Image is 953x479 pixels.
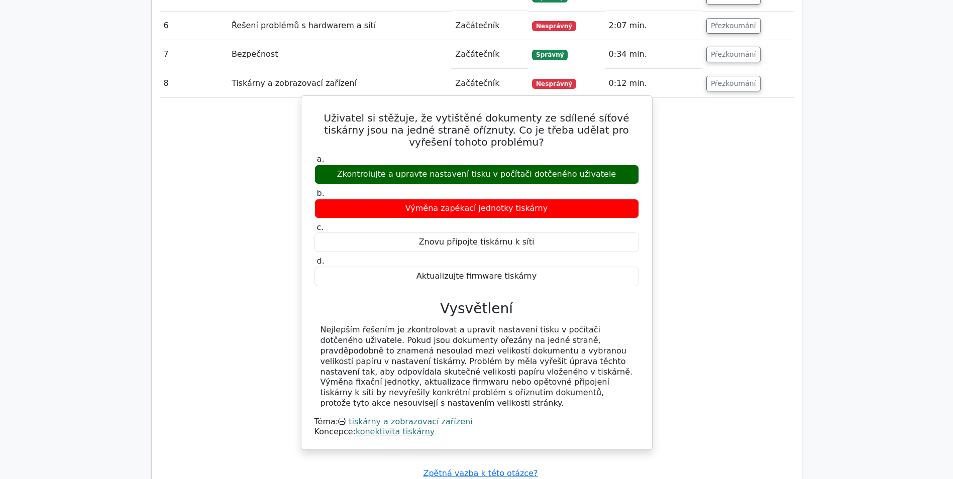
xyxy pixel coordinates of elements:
[317,222,324,232] span: c.
[228,40,451,69] td: Bezpečnost
[314,232,639,252] div: Znovu připojte tiskárnu k síti
[160,40,228,69] td: 7
[451,40,528,69] td: Začátečník
[451,12,528,40] td: Začátečník
[706,18,761,34] button: Přezkoumání
[706,47,761,62] button: Přezkoumání
[605,12,702,40] td: 2:07 min.
[423,468,538,478] a: Zpětná vazba k této otázce?
[605,69,702,98] td: 0:12 min.
[532,79,576,89] span: Nesprávný
[317,188,325,198] span: b.
[313,112,640,148] h5: Uživatel si stěžuje, že vytištěné dokumenty ze sdílené síťové tiskárny jsou na jedné straně ořízn...
[321,300,633,317] h3: Vysvětlení
[532,21,576,31] span: Nesprávný
[356,427,435,436] a: konektivita tiskárny
[314,165,639,184] div: Zkontrolujte a upravte nastavení tisku v počítači dotčeného uživatele
[314,267,639,286] div: Aktualizujte firmware tiskárny
[349,417,472,426] a: tiskárny a zobrazovací zařízení
[321,325,633,408] div: Nejlepším řešením je zkontrolovat a upravit nastavení tisku v počítači dotčeného uživatele. Pokud...
[228,12,451,40] td: Řešení problémů s hardwarem a sítí
[314,427,435,436] font: Koncepce:
[532,50,568,60] span: Správný
[160,69,228,98] td: 8
[451,69,528,98] td: Začátečník
[605,40,702,69] td: 0:34 min.
[706,76,761,91] button: Přezkoumání
[317,256,325,266] span: d.
[314,417,473,426] font: Téma:
[317,154,325,164] span: a.
[160,12,228,40] td: 6
[228,69,451,98] td: Tiskárny a zobrazovací zařízení
[314,199,639,218] div: Výměna zapékací jednotky tiskárny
